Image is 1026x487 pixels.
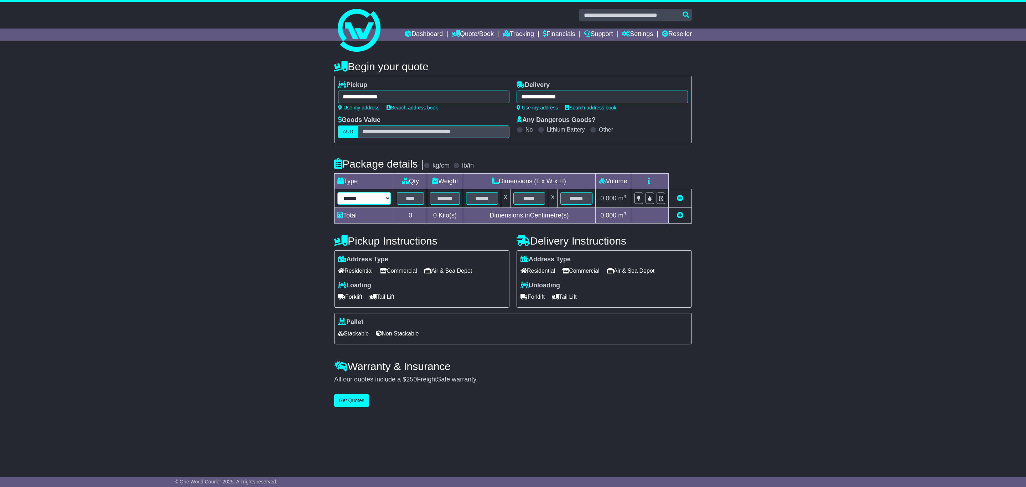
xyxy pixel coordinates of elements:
span: 0.000 [600,195,616,202]
sup: 3 [623,194,626,199]
label: Lithium Battery [547,126,585,133]
h4: Warranty & Insurance [334,360,692,372]
span: Residential [520,265,555,276]
label: Address Type [338,256,388,263]
label: Unloading [520,282,560,289]
label: Pallet [338,318,363,326]
a: Quote/Book [452,29,494,41]
a: Dashboard [405,29,443,41]
a: Financials [543,29,575,41]
span: Forklift [338,291,362,302]
td: Kilo(s) [427,208,463,224]
h4: Package details | [334,158,424,170]
a: Settings [622,29,653,41]
sup: 3 [623,211,626,216]
td: x [548,189,558,208]
span: Non Stackable [376,328,419,339]
td: x [501,189,510,208]
h4: Pickup Instructions [334,235,509,247]
a: Tracking [503,29,534,41]
a: Search address book [387,105,438,111]
span: 250 [406,376,417,383]
label: No [525,126,533,133]
label: AUD [338,125,358,138]
a: Use my address [338,105,379,111]
label: Any Dangerous Goods? [517,116,596,124]
label: Address Type [520,256,571,263]
span: Air & Sea Depot [607,265,655,276]
label: Pickup [338,81,367,89]
span: 0.000 [600,212,616,219]
button: Get Quotes [334,394,369,407]
a: Support [584,29,613,41]
span: Commercial [380,265,417,276]
a: Remove this item [677,195,683,202]
td: Weight [427,174,463,189]
span: Stackable [338,328,369,339]
span: © One World Courier 2025. All rights reserved. [175,479,278,485]
td: Type [335,174,394,189]
span: Tail Lift [369,291,394,302]
label: Delivery [517,81,550,89]
h4: Delivery Instructions [517,235,692,247]
h4: Begin your quote [334,61,692,72]
td: Volume [595,174,631,189]
span: m [618,212,626,219]
td: 0 [394,208,427,224]
td: Dimensions in Centimetre(s) [463,208,595,224]
span: 0 [433,212,437,219]
a: Search address book [565,105,616,111]
td: Total [335,208,394,224]
a: Reseller [662,29,692,41]
label: Other [599,126,613,133]
td: Qty [394,174,427,189]
label: lb/in [462,162,474,170]
a: Add new item [677,212,683,219]
label: kg/cm [432,162,450,170]
span: Air & Sea Depot [424,265,472,276]
span: m [618,195,626,202]
span: Tail Lift [552,291,577,302]
div: All our quotes include a $ FreightSafe warranty. [334,376,692,384]
a: Use my address [517,105,558,111]
span: Forklift [520,291,545,302]
td: Dimensions (L x W x H) [463,174,595,189]
label: Loading [338,282,371,289]
span: Residential [338,265,373,276]
label: Goods Value [338,116,380,124]
span: Commercial [562,265,599,276]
